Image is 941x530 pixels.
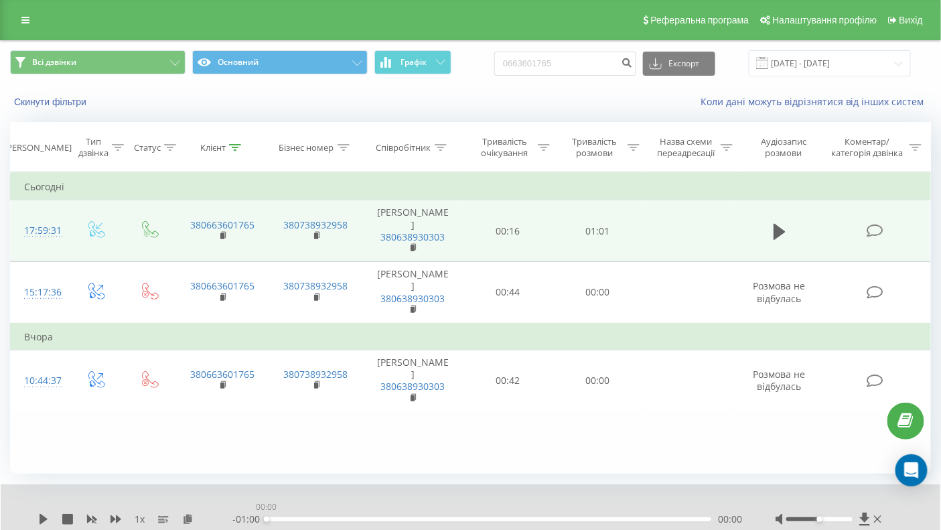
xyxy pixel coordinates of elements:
[24,368,54,394] div: 10:44:37
[374,50,451,74] button: Графік
[753,279,806,304] span: Розмова не відбулась
[200,142,226,153] div: Клієнт
[264,517,269,522] div: Accessibility label
[10,96,93,108] button: Скинути фільтри
[643,52,715,76] button: Експорт
[32,57,76,68] span: Всі дзвінки
[553,350,643,412] td: 00:00
[279,142,334,153] div: Бізнес номер
[463,350,553,412] td: 00:42
[553,200,643,262] td: 01:01
[817,517,822,522] div: Accessibility label
[748,136,819,159] div: Аудіозапис розмови
[899,15,923,25] span: Вихід
[463,200,553,262] td: 00:16
[78,136,108,159] div: Тип дзвінка
[828,136,906,159] div: Коментар/категорія дзвінка
[135,513,145,526] span: 1 x
[134,142,161,153] div: Статус
[284,218,348,231] a: 380738932958
[476,136,534,159] div: Тривалість очікування
[463,262,553,324] td: 00:44
[192,50,368,74] button: Основний
[494,52,636,76] input: Пошук за номером
[11,174,931,200] td: Сьогодні
[254,498,280,517] div: 00:00
[380,230,445,243] a: 380638930303
[895,454,928,486] div: Open Intercom Messenger
[772,15,877,25] span: Налаштування профілю
[24,279,54,306] div: 15:17:36
[232,513,267,526] span: - 01:00
[553,262,643,324] td: 00:00
[655,136,718,159] div: Назва схеми переадресації
[190,218,255,231] a: 380663601765
[565,136,624,159] div: Тривалість розмови
[718,513,742,526] span: 00:00
[362,200,463,262] td: [PERSON_NAME]
[190,368,255,381] a: 380663601765
[190,279,255,292] a: 380663601765
[24,218,54,244] div: 17:59:31
[362,350,463,412] td: [PERSON_NAME]
[4,142,72,153] div: [PERSON_NAME]
[401,58,427,67] span: Графік
[10,50,186,74] button: Всі дзвінки
[284,368,348,381] a: 380738932958
[701,95,931,108] a: Коли дані можуть відрізнятися вiд інших систем
[380,292,445,305] a: 380638930303
[362,262,463,324] td: [PERSON_NAME]
[651,15,749,25] span: Реферальна програма
[753,368,806,393] span: Розмова не відбулась
[376,142,431,153] div: Співробітник
[284,279,348,292] a: 380738932958
[11,324,931,350] td: Вчора
[380,380,445,393] a: 380638930303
